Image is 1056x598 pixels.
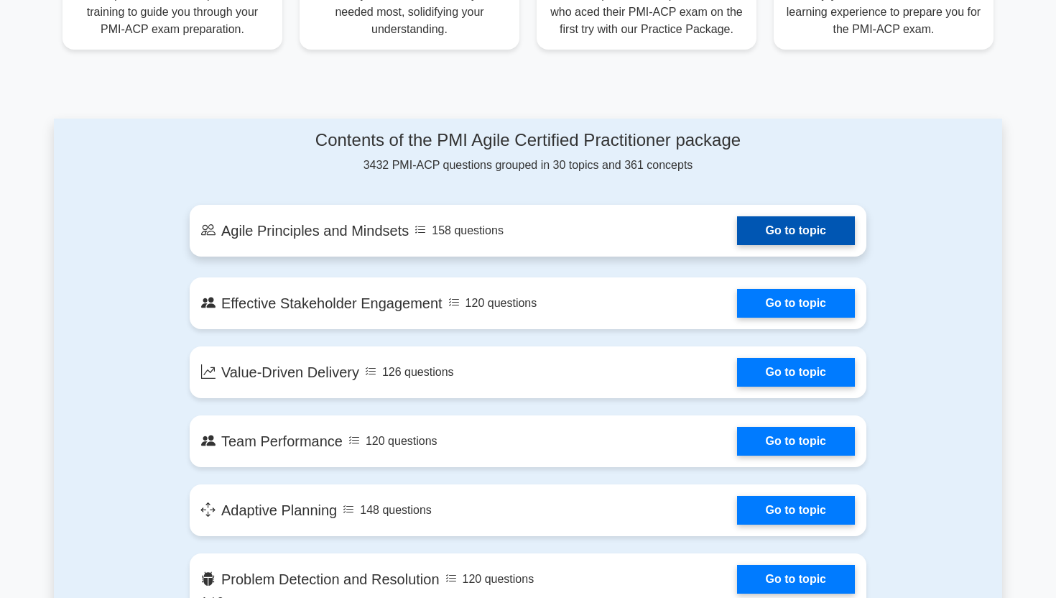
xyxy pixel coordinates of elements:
[737,216,855,245] a: Go to topic
[737,565,855,594] a: Go to topic
[737,289,855,318] a: Go to topic
[737,496,855,525] a: Go to topic
[737,427,855,456] a: Go to topic
[190,130,866,174] div: 3432 PMI-ACP questions grouped in 30 topics and 361 concepts
[737,358,855,387] a: Go to topic
[190,130,866,151] h4: Contents of the PMI Agile Certified Practitioner package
